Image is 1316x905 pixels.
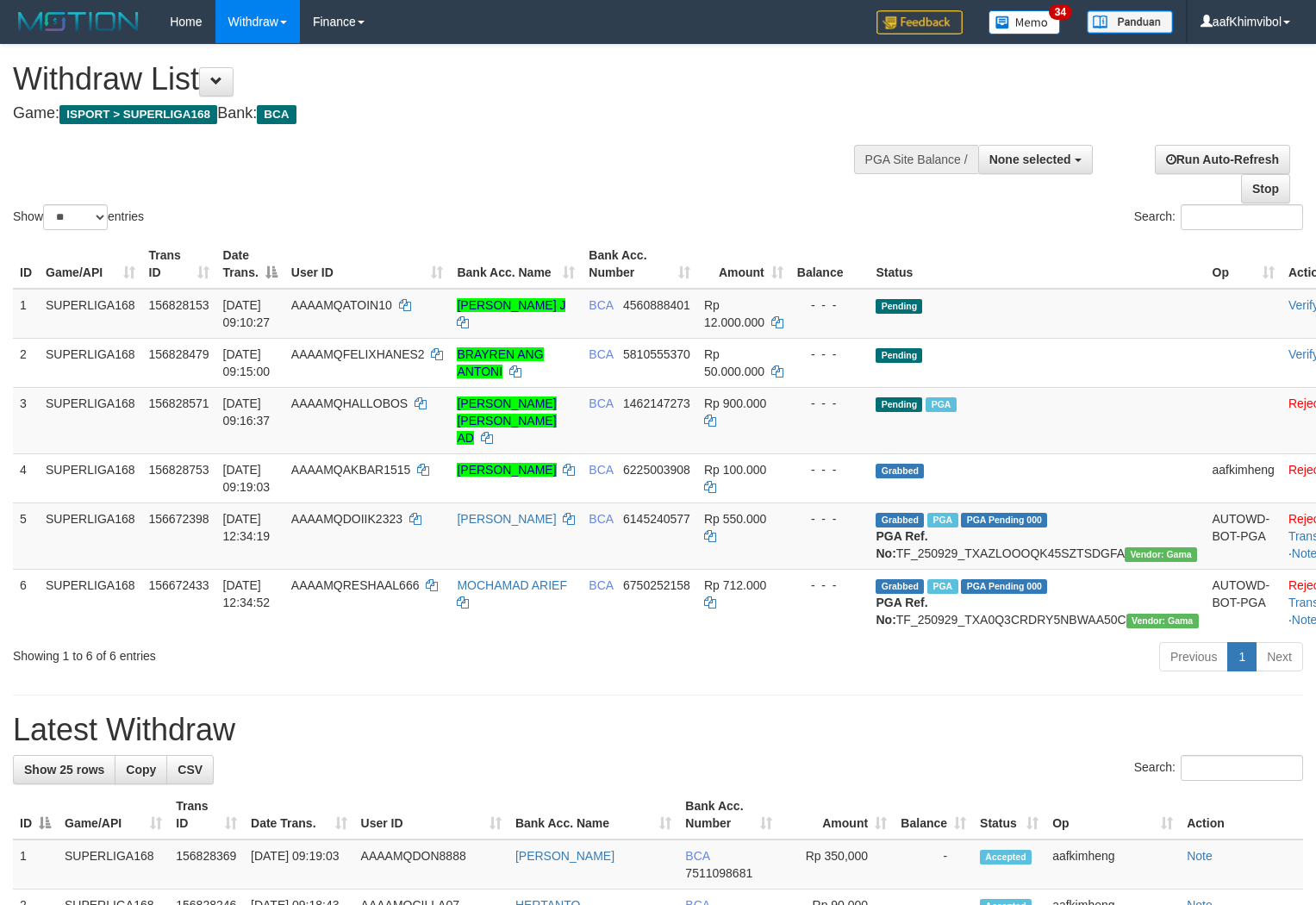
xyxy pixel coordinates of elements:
th: Status: activate to sort column ascending [973,790,1045,839]
span: Accepted [980,850,1032,864]
div: PGA Site Balance / [854,145,978,174]
span: Pending [876,397,922,412]
span: PGA Pending [961,579,1047,594]
img: panduan.png [1087,10,1173,34]
span: Vendor URL: https://trx31.1velocity.biz [1126,614,1199,628]
span: 156828479 [149,347,209,361]
span: None selected [989,153,1071,166]
a: Next [1256,642,1303,671]
input: Search: [1181,204,1303,230]
th: Op: activate to sort column ascending [1045,790,1180,839]
span: BCA [589,347,613,361]
a: [PERSON_NAME] [457,463,556,477]
td: AUTOWD-BOT-PGA [1206,569,1282,635]
div: - - - [797,296,863,314]
td: SUPERLIGA168 [39,453,142,502]
th: Op: activate to sort column ascending [1206,240,1282,289]
th: Balance: activate to sort column ascending [894,790,973,839]
td: [DATE] 09:19:03 [244,839,354,889]
span: Marked by aafsoycanthlai [927,579,957,594]
span: AAAAMQAKBAR1515 [291,463,411,477]
span: Grabbed [876,579,924,594]
select: Showentries [43,204,108,230]
span: Pending [876,348,922,363]
span: [DATE] 12:34:19 [223,512,271,543]
a: [PERSON_NAME] [457,512,556,526]
td: 1 [13,839,58,889]
th: Game/API: activate to sort column ascending [39,240,142,289]
th: Date Trans.: activate to sort column ascending [244,790,354,839]
span: AAAAMQDOIIK2323 [291,512,402,526]
td: 6 [13,569,39,635]
span: 156828571 [149,396,209,410]
h1: Latest Withdraw [13,713,1303,747]
th: User ID: activate to sort column ascending [284,240,451,289]
span: Copy 6145240577 to clipboard [623,512,690,526]
span: Show 25 rows [24,763,104,777]
a: CSV [166,755,214,784]
td: 156828369 [169,839,244,889]
span: Pending [876,299,922,314]
span: Vendor URL: https://trx31.1velocity.biz [1125,547,1197,562]
td: aafkimheng [1045,839,1180,889]
span: Rp 12.000.000 [704,298,764,329]
span: BCA [589,512,613,526]
a: BRAYREN ANG ANTONI [457,347,543,378]
span: Copy 6225003908 to clipboard [623,463,690,477]
span: Grabbed [876,464,924,478]
span: 156828153 [149,298,209,312]
span: [DATE] 09:19:03 [223,463,271,494]
td: SUPERLIGA168 [39,569,142,635]
span: 34 [1049,4,1072,20]
h4: Game: Bank: [13,105,860,122]
span: ISPORT > SUPERLIGA168 [59,105,217,124]
label: Search: [1134,204,1303,230]
th: User ID: activate to sort column ascending [354,790,508,839]
th: Date Trans.: activate to sort column descending [216,240,284,289]
span: [DATE] 09:10:27 [223,298,271,329]
a: Previous [1159,642,1228,671]
span: BCA [589,578,613,592]
div: - - - [797,461,863,478]
button: None selected [978,145,1093,174]
h1: Withdraw List [13,62,860,97]
th: Status [869,240,1205,289]
span: Copy 1462147273 to clipboard [623,396,690,410]
th: ID: activate to sort column descending [13,790,58,839]
th: Bank Acc. Number: activate to sort column ascending [582,240,697,289]
td: SUPERLIGA168 [39,387,142,453]
td: 5 [13,502,39,569]
img: Feedback.jpg [876,10,963,34]
span: Marked by aafsoycanthlai [927,513,957,527]
span: Copy [126,763,156,777]
a: [PERSON_NAME] J [457,298,565,312]
td: SUPERLIGA168 [39,338,142,387]
span: 156828753 [149,463,209,477]
span: BCA [685,849,709,863]
span: 156672398 [149,512,209,526]
input: Search: [1181,755,1303,781]
a: MOCHAMAD ARIEF [457,578,567,592]
span: Copy 6750252158 to clipboard [623,578,690,592]
img: Button%20Memo.svg [989,10,1061,34]
span: BCA [257,105,296,124]
a: Run Auto-Refresh [1155,145,1290,174]
th: Bank Acc. Name: activate to sort column ascending [450,240,582,289]
a: Copy [115,755,167,784]
td: Rp 350,000 [779,839,894,889]
b: PGA Ref. No: [876,596,927,627]
span: [DATE] 09:15:00 [223,347,271,378]
a: Show 25 rows [13,755,115,784]
th: Game/API: activate to sort column ascending [58,790,169,839]
td: aafkimheng [1206,453,1282,502]
td: AUTOWD-BOT-PGA [1206,502,1282,569]
span: Rp 712.000 [704,578,766,592]
span: Rp 100.000 [704,463,766,477]
th: Amount: activate to sort column ascending [697,240,790,289]
span: Rp 550.000 [704,512,766,526]
th: Amount: activate to sort column ascending [779,790,894,839]
span: CSV [178,763,203,777]
th: Action [1180,790,1303,839]
th: Bank Acc. Name: activate to sort column ascending [508,790,678,839]
span: AAAAMQFELIXHANES2 [291,347,425,361]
